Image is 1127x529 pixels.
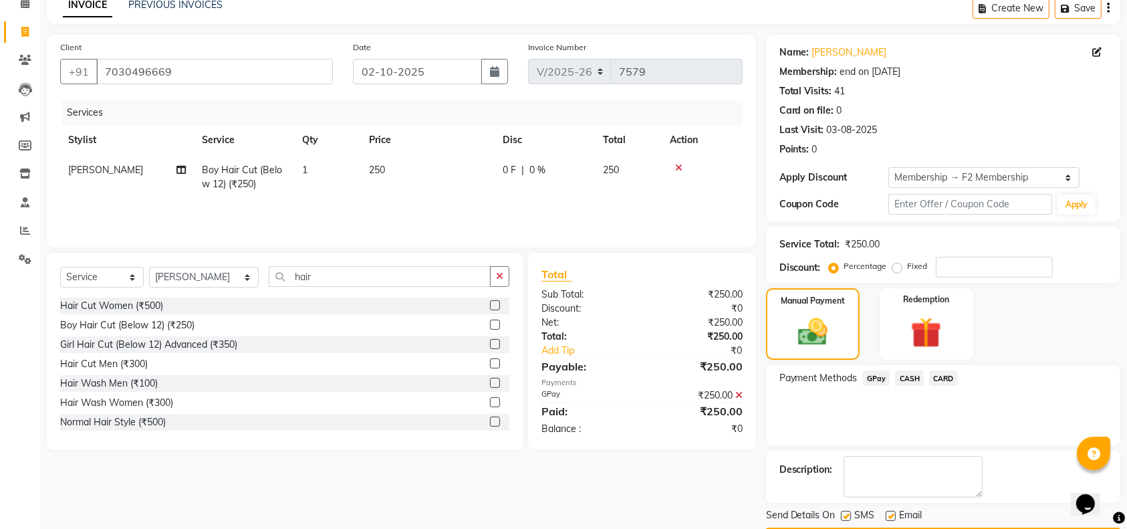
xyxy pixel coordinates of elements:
[503,163,516,177] span: 0 F
[642,358,752,375] div: ₹250.00
[60,415,166,429] div: Normal Hair Style (₹500)
[929,371,958,386] span: CARD
[495,125,595,155] th: Disc
[846,237,880,251] div: ₹250.00
[662,125,743,155] th: Action
[863,371,890,386] span: GPay
[531,330,642,344] div: Total:
[603,164,619,176] span: 250
[840,65,901,79] div: end on [DATE]
[779,123,824,137] div: Last Visit:
[68,164,143,176] span: [PERSON_NAME]
[302,164,307,176] span: 1
[779,142,809,156] div: Points:
[60,357,148,371] div: Hair Cut Men (₹300)
[779,104,834,118] div: Card on file:
[60,125,194,155] th: Stylist
[531,403,642,419] div: Paid:
[294,125,361,155] th: Qty
[779,171,888,185] div: Apply Discount
[766,508,836,525] span: Send Details On
[521,163,524,177] span: |
[361,125,495,155] th: Price
[642,422,752,436] div: ₹0
[844,260,887,272] label: Percentage
[60,338,237,352] div: Girl Hair Cut (Below 12) Advanced (₹350)
[903,294,949,306] label: Redemption
[812,45,887,60] a: [PERSON_NAME]
[779,197,888,211] div: Coupon Code
[531,358,642,375] div: Payable:
[528,41,586,54] label: Invoice Number
[96,59,333,84] input: Search by Name/Mobile/Email/Code
[531,389,642,403] div: GPay
[642,288,752,302] div: ₹250.00
[60,396,173,410] div: Hair Wash Women (₹300)
[642,316,752,330] div: ₹250.00
[779,261,821,275] div: Discount:
[900,508,922,525] span: Email
[60,377,158,391] div: Hair Wash Men (₹100)
[369,164,385,176] span: 250
[901,314,951,352] img: _gift.svg
[837,104,842,118] div: 0
[827,123,878,137] div: 03-08-2025
[531,302,642,316] div: Discount:
[541,268,572,282] span: Total
[789,315,837,349] img: _cash.svg
[1071,475,1114,516] iframe: chat widget
[60,318,195,332] div: Boy Hair Cut (Below 12) (₹250)
[781,295,845,307] label: Manual Payment
[779,463,833,477] div: Description:
[60,299,163,313] div: Hair Cut Women (₹500)
[779,371,858,385] span: Payment Methods
[529,163,545,177] span: 0 %
[779,45,809,60] div: Name:
[855,508,875,525] span: SMS
[60,41,82,54] label: Client
[660,344,753,358] div: ₹0
[888,194,1052,215] input: Enter Offer / Coupon Code
[835,84,846,98] div: 41
[908,260,928,272] label: Fixed
[531,288,642,302] div: Sub Total:
[531,422,642,436] div: Balance :
[269,266,491,287] input: Search or Scan
[779,84,832,98] div: Total Visits:
[61,100,753,125] div: Services
[541,377,743,389] div: Payments
[642,389,752,403] div: ₹250.00
[1057,195,1096,215] button: Apply
[779,237,840,251] div: Service Total:
[202,164,282,190] span: Boy Hair Cut (Below 12) (₹250)
[895,371,924,386] span: CASH
[812,142,818,156] div: 0
[642,330,752,344] div: ₹250.00
[353,41,371,54] label: Date
[194,125,294,155] th: Service
[779,65,838,79] div: Membership:
[595,125,662,155] th: Total
[642,403,752,419] div: ₹250.00
[531,316,642,330] div: Net:
[60,59,98,84] button: +91
[531,344,660,358] a: Add Tip
[642,302,752,316] div: ₹0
